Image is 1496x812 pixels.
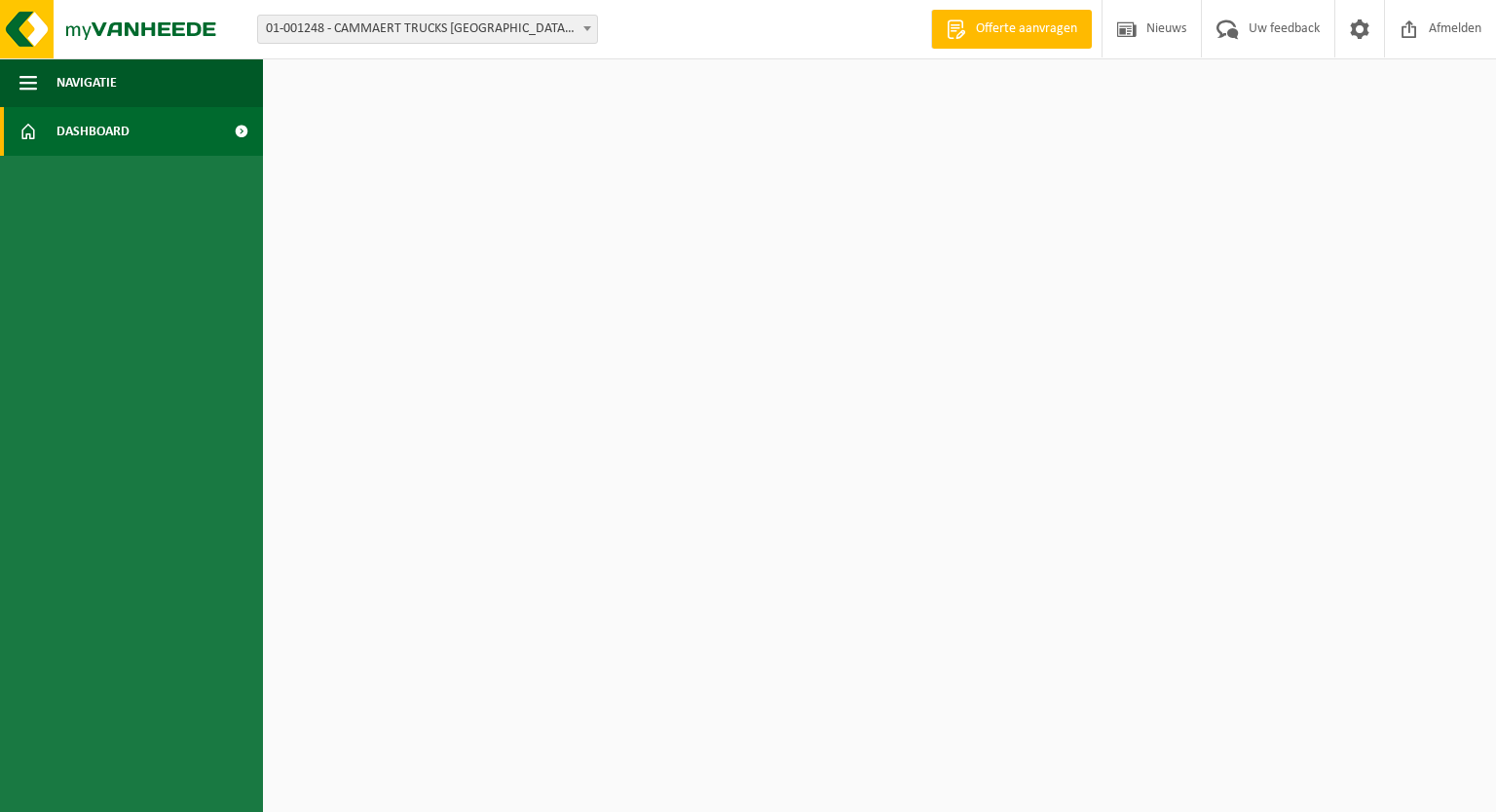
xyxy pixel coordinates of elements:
[931,10,1092,49] a: Offerte aanvragen
[56,107,130,156] span: Dashboard
[257,15,598,44] span: 01-001248 - CAMMAERT TRUCKS ANTWERPEN NV - ANTWERPEN
[56,58,117,107] span: Navigatie
[258,16,597,43] span: 01-001248 - CAMMAERT TRUCKS ANTWERPEN NV - ANTWERPEN
[971,19,1082,39] span: Offerte aanvragen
